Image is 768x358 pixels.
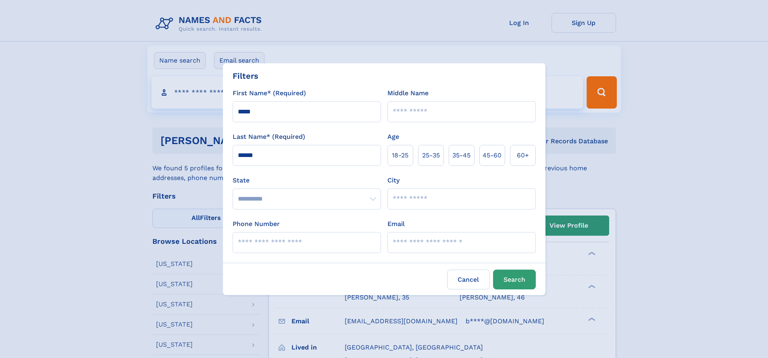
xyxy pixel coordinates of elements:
label: Email [387,219,405,229]
label: State [233,176,381,185]
span: 45‑60 [483,151,502,160]
span: 60+ [517,151,529,160]
label: Phone Number [233,219,280,229]
span: 18‑25 [392,151,408,160]
label: First Name* (Required) [233,88,306,98]
label: Age [387,132,399,142]
span: 35‑45 [452,151,470,160]
label: Last Name* (Required) [233,132,305,142]
label: Cancel [447,270,490,289]
label: City [387,176,400,185]
label: Middle Name [387,88,429,98]
button: Search [493,270,536,289]
div: Filters [233,70,258,82]
span: 25‑35 [422,151,440,160]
